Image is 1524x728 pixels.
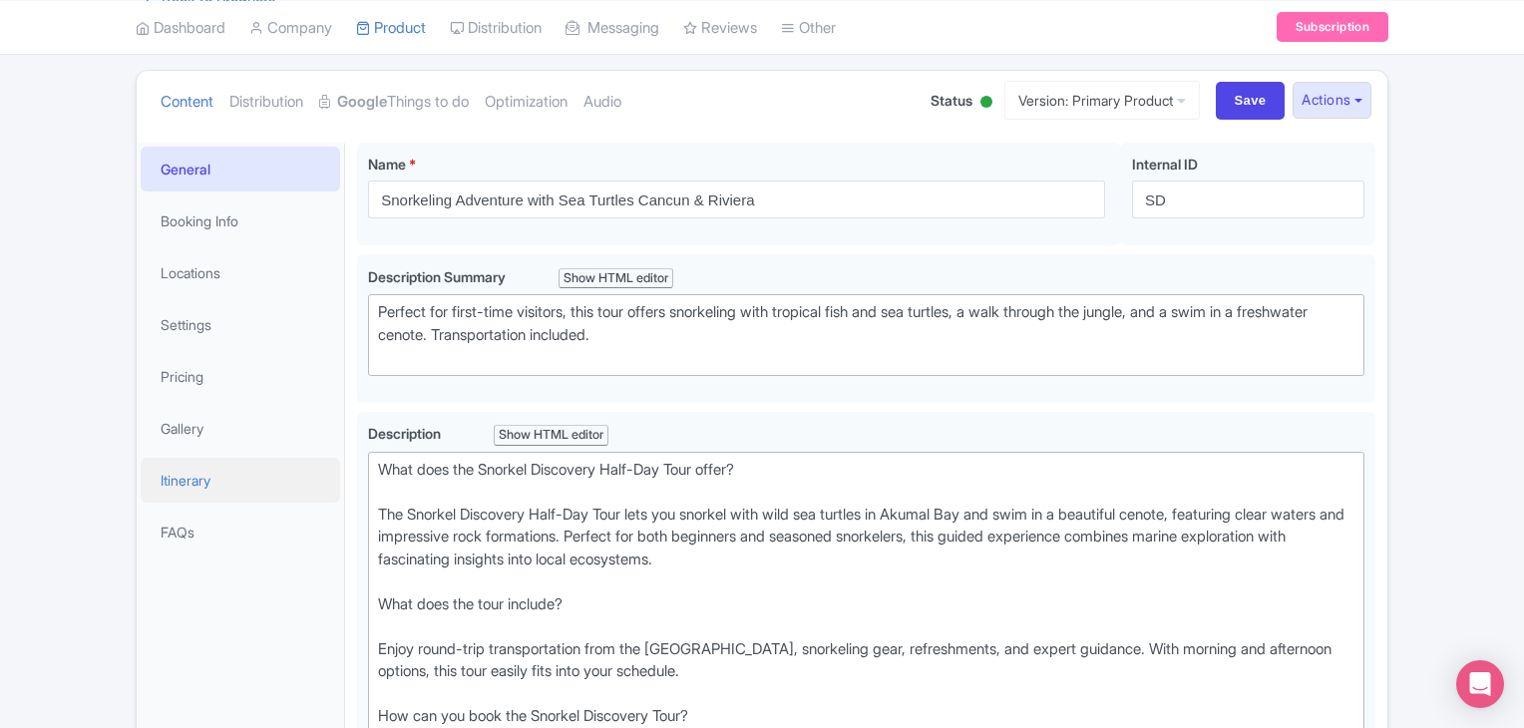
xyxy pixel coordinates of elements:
div: Perfect for first-time visitors, this tour offers snorkeling with tropical fish and sea turtles, ... [378,301,1354,369]
a: GoogleThings to do [319,71,469,134]
button: Actions [1293,82,1371,119]
strong: Google [337,91,387,114]
a: FAQs [141,510,340,554]
span: Snorkeling Adventure with Sea Turtles Cancun & Riviera [160,27,747,56]
a: General [141,147,340,191]
a: Version: Primary Product [1004,81,1200,120]
a: Settings [141,302,340,347]
a: Booking Info [141,198,340,243]
input: Save [1216,82,1286,120]
span: Description Summary [368,268,509,285]
a: Subscription [1277,12,1388,42]
a: Pricing [141,354,340,399]
a: Audio [583,71,621,134]
a: Optimization [485,71,568,134]
span: Internal ID [1132,156,1198,173]
a: Itinerary [141,458,340,503]
div: Open Intercom Messenger [1456,660,1504,708]
div: Active [976,88,996,119]
span: Status [931,90,972,111]
span: Name [368,156,406,173]
div: Show HTML editor [559,268,673,289]
a: Distribution [229,71,303,134]
a: Content [161,71,213,134]
a: Locations [141,250,340,295]
a: Gallery [141,406,340,451]
div: Show HTML editor [494,425,608,446]
span: Description [368,425,444,442]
